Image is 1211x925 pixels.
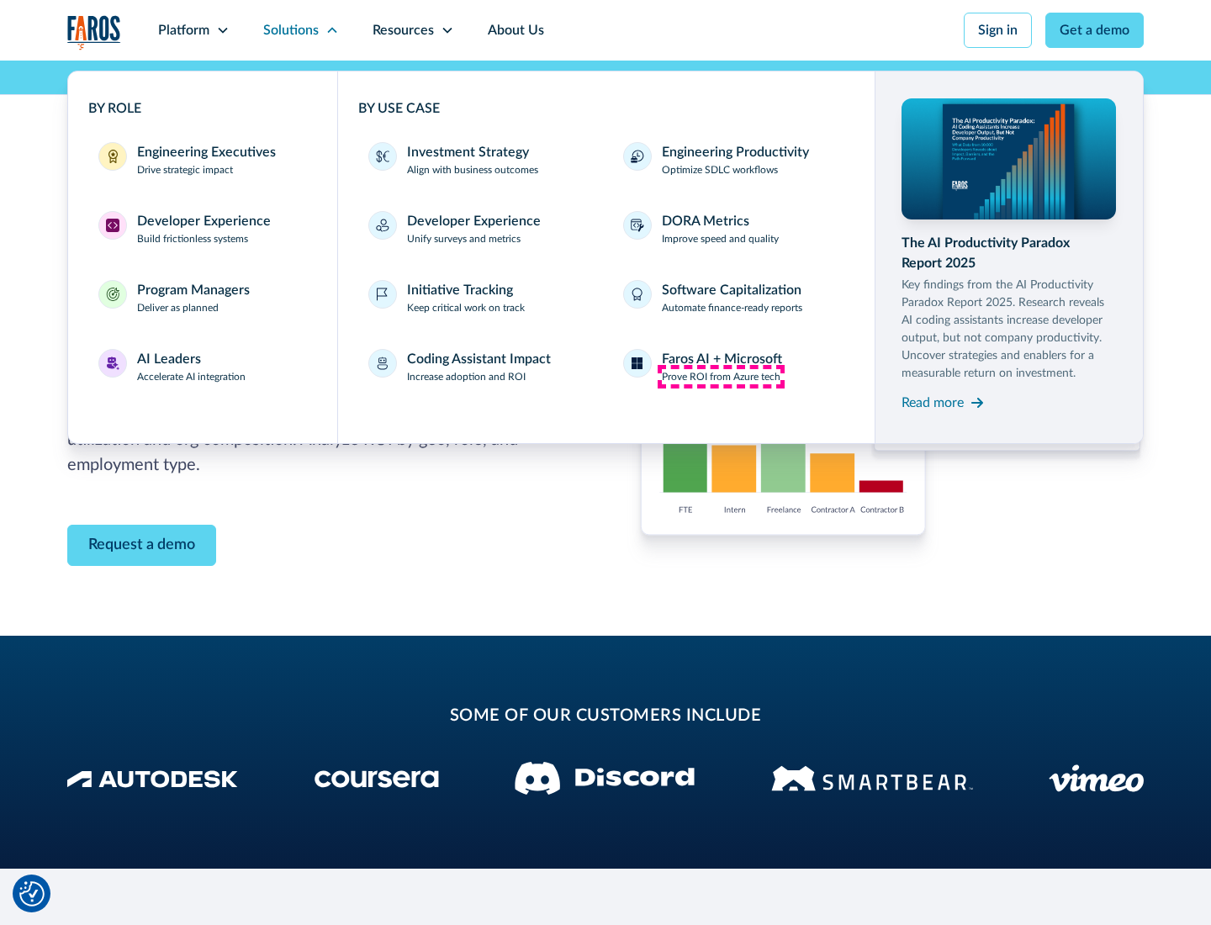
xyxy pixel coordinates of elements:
[964,13,1032,48] a: Sign in
[263,20,319,40] div: Solutions
[106,219,119,232] img: Developer Experience
[67,15,121,50] a: home
[662,300,802,315] p: Automate finance-ready reports
[137,349,201,369] div: AI Leaders
[358,270,600,325] a: Initiative TrackingKeep critical work on track
[19,881,45,906] img: Revisit consent button
[373,20,434,40] div: Resources
[137,142,276,162] div: Engineering Executives
[902,277,1117,383] p: Key findings from the AI Productivity Paradox Report 2025. Research reveals AI coding assistants ...
[315,770,439,788] img: Coursera Logo
[515,762,695,795] img: Discord logo
[662,280,801,300] div: Software Capitalization
[771,763,973,794] img: Smartbear Logo
[67,61,1144,444] nav: Solutions
[662,142,809,162] div: Engineering Productivity
[137,369,246,384] p: Accelerate AI integration
[106,288,119,301] img: Program Managers
[613,270,854,325] a: Software CapitalizationAutomate finance-ready reports
[67,770,238,788] img: Autodesk Logo
[137,280,250,300] div: Program Managers
[407,349,551,369] div: Coding Assistant Impact
[662,369,780,384] p: Prove ROI from Azure tech
[358,201,600,256] a: Developer ExperienceUnify surveys and metrics
[407,300,525,315] p: Keep critical work on track
[1045,13,1144,48] a: Get a demo
[137,300,219,315] p: Deliver as planned
[137,231,248,246] p: Build frictionless systems
[662,162,778,177] p: Optimize SDLC workflows
[106,150,119,163] img: Engineering Executives
[407,280,513,300] div: Initiative Tracking
[19,881,45,906] button: Cookie Settings
[202,703,1009,728] h2: some of our customers include
[613,201,854,256] a: DORA MetricsImprove speed and quality
[67,525,216,566] a: Contact Modal
[662,231,779,246] p: Improve speed and quality
[88,270,317,325] a: Program ManagersProgram ManagersDeliver as planned
[358,132,600,188] a: Investment StrategyAlign with business outcomes
[613,132,854,188] a: Engineering ProductivityOptimize SDLC workflows
[88,132,317,188] a: Engineering ExecutivesEngineering ExecutivesDrive strategic impact
[1049,764,1144,792] img: Vimeo logo
[407,211,541,231] div: Developer Experience
[358,339,600,394] a: Coding Assistant ImpactIncrease adoption and ROI
[137,211,271,231] div: Developer Experience
[407,162,538,177] p: Align with business outcomes
[902,233,1117,273] div: The AI Productivity Paradox Report 2025
[407,142,529,162] div: Investment Strategy
[67,15,121,50] img: Logo of the analytics and reporting company Faros.
[613,339,854,394] a: Faros AI + MicrosoftProve ROI from Azure tech
[662,211,749,231] div: DORA Metrics
[902,393,964,413] div: Read more
[407,231,521,246] p: Unify surveys and metrics
[106,357,119,370] img: AI Leaders
[158,20,209,40] div: Platform
[902,98,1117,416] a: The AI Productivity Paradox Report 2025Key findings from the AI Productivity Paradox Report 2025....
[88,98,317,119] div: BY ROLE
[662,349,782,369] div: Faros AI + Microsoft
[358,98,854,119] div: BY USE CASE
[407,369,526,384] p: Increase adoption and ROI
[137,162,233,177] p: Drive strategic impact
[88,201,317,256] a: Developer ExperienceDeveloper ExperienceBuild frictionless systems
[88,339,317,394] a: AI LeadersAI LeadersAccelerate AI integration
